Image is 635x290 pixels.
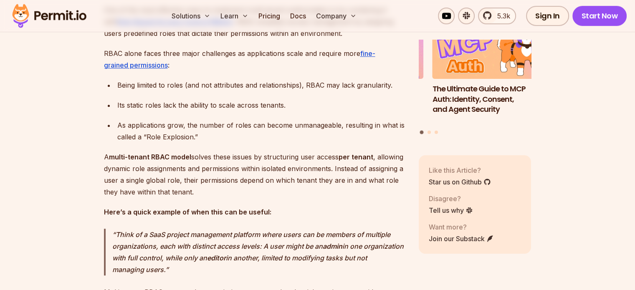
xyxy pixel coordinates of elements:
button: Go to slide 1 [420,131,424,134]
a: Start Now [572,6,627,26]
button: Go to slide 2 [428,131,431,134]
p: Want more? [429,222,494,232]
p: Think of a SaaS project management platform where users can be members of multiple organizations,... [112,229,405,275]
div: Posts [419,16,531,136]
button: Learn [217,8,252,24]
a: Star us on Github [429,177,491,187]
p: RBAC alone faces three major challenges as applications scale and require more : [104,48,405,71]
span: 5.3k [492,11,510,21]
strong: Here’s a quick example of when this can be useful: [104,208,271,216]
div: Being limited to roles (and not attributes and relationships), RBAC may lack granularity. [117,79,405,91]
p: A solves these issues by structuring user access , allowing dynamic role assignments and permissi... [104,151,405,198]
h3: Human-in-the-Loop for AI Agents: Best Practices, Frameworks, Use Cases, and Demo [311,84,423,125]
img: Human-in-the-Loop for AI Agents: Best Practices, Frameworks, Use Cases, and Demo [311,16,423,79]
a: Sign In [526,6,569,26]
div: As applications grow, the number of roles can become unmanageable, resulting in what is called a ... [117,119,405,143]
h3: The Ultimate Guide to MCP Auth: Identity, Consent, and Agent Security [433,84,545,115]
button: Company [313,8,360,24]
img: Permit logo [8,2,90,30]
a: Docs [287,8,309,24]
strong: multi-tenant RBAC model [109,153,191,161]
li: 3 of 3 [311,16,423,126]
a: Pricing [255,8,283,24]
a: Tell us why [429,205,473,215]
button: Go to slide 3 [435,131,438,134]
div: Its static roles lack the ability to scale across tenants. [117,99,405,111]
button: Solutions [168,8,214,24]
a: 5.3k [478,8,516,24]
a: The Ultimate Guide to MCP Auth: Identity, Consent, and Agent SecurityThe Ultimate Guide to MCP Au... [433,16,545,126]
p: Disagree? [429,194,473,204]
a: Join our Substack [429,234,494,244]
img: The Ultimate Guide to MCP Auth: Identity, Consent, and Agent Security [433,16,545,79]
strong: admin [323,242,342,250]
li: 1 of 3 [433,16,545,126]
strong: per tenant [339,153,373,161]
p: Like this Article? [429,165,491,175]
strong: editor [207,254,226,262]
